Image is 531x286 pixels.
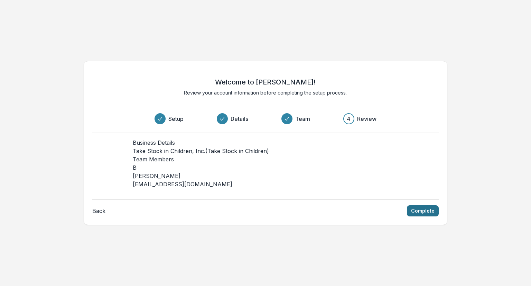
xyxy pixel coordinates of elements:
[184,89,347,96] p: Review your account information before completing the setup process.
[133,163,398,172] p: B
[133,172,398,180] p: [PERSON_NAME]
[92,207,105,215] button: Back
[357,115,376,123] h3: Review
[133,180,398,188] p: [EMAIL_ADDRESS][DOMAIN_NAME]
[347,115,351,123] div: 4
[215,78,316,86] h2: Welcome to [PERSON_NAME]!
[295,115,310,123] h3: Team
[133,155,398,163] h4: Team Members
[155,113,376,124] div: Progress
[133,138,398,147] h4: Business Details
[168,115,184,123] h3: Setup
[133,147,398,155] p: Take Stock in Children, Inc. (Take Stock in Children)
[231,115,248,123] h3: Details
[407,205,439,216] button: Complete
